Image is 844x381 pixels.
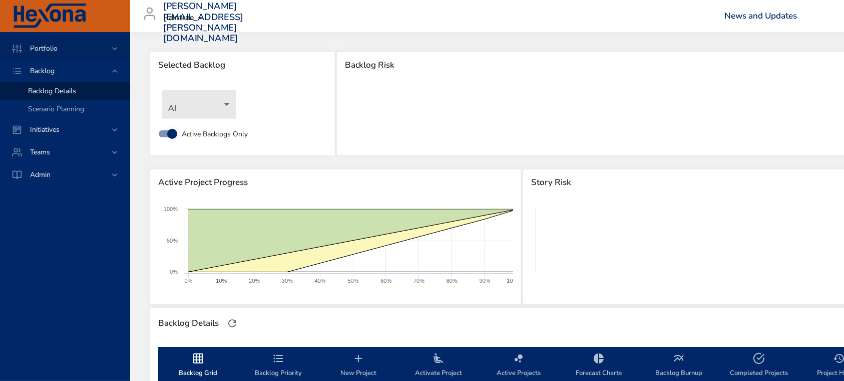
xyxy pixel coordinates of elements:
text: 90% [480,278,491,284]
text: 60% [380,278,391,284]
span: Active Backlogs Only [182,129,248,139]
img: Hexona [12,4,87,29]
span: Portfolio [22,44,66,53]
span: Scenario Planning [28,104,84,114]
text: 100% [507,278,521,284]
h3: [PERSON_NAME][EMAIL_ADDRESS][PERSON_NAME][DOMAIN_NAME] [163,1,244,44]
span: Backlog Priority [244,352,312,379]
span: Active Projects [485,352,553,379]
span: Activate Project [404,352,473,379]
span: Initiatives [22,125,68,134]
span: Selected Backlog [158,60,327,70]
span: Teams [22,147,58,157]
span: Backlog Grid [164,352,232,379]
text: 50% [167,238,178,244]
text: 0% [185,278,193,284]
span: Completed Projects [725,352,793,379]
div: Raintree [163,10,206,26]
text: 80% [447,278,458,284]
text: 30% [282,278,293,284]
text: 50% [347,278,358,284]
span: Backlog Burnup [645,352,713,379]
button: Refresh Page [225,316,240,331]
text: 10% [216,278,227,284]
text: 20% [249,278,260,284]
span: Admin [22,170,59,179]
a: News and Updates [724,10,797,22]
div: Backlog Details [155,315,222,331]
span: Active Project Progress [158,177,513,187]
text: 40% [315,278,326,284]
text: 100% [164,206,178,212]
div: AI [162,90,236,118]
span: New Project [324,352,392,379]
span: Backlog [22,66,63,76]
text: 70% [413,278,425,284]
text: 0% [170,269,178,275]
span: Backlog Details [28,86,76,96]
span: Forecast Charts [565,352,633,379]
